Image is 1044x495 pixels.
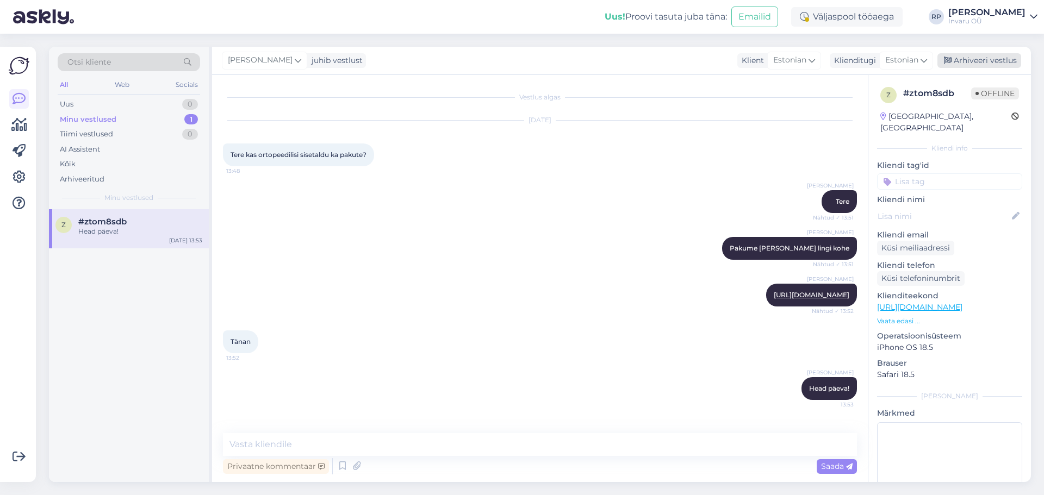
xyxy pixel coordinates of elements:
[830,55,876,66] div: Klienditugi
[877,290,1022,302] p: Klienditeekond
[885,54,918,66] span: Estonian
[877,369,1022,380] p: Safari 18.5
[61,221,66,229] span: z
[903,87,971,100] div: # ztom8sdb
[169,236,202,245] div: [DATE] 13:53
[773,54,806,66] span: Estonian
[877,260,1022,271] p: Kliendi telefon
[836,197,849,205] span: Tere
[877,408,1022,419] p: Märkmed
[813,214,854,222] span: Nähtud ✓ 13:51
[730,244,849,252] span: Pakume [PERSON_NAME] lingi kohe
[877,271,965,286] div: Küsi telefoninumbrit
[774,291,849,299] a: [URL][DOMAIN_NAME]
[877,358,1022,369] p: Brauser
[877,160,1022,171] p: Kliendi tag'id
[737,55,764,66] div: Klient
[877,194,1022,205] p: Kliendi nimi
[60,99,73,110] div: Uus
[812,307,854,315] span: Nähtud ✓ 13:52
[877,342,1022,353] p: iPhone OS 18.5
[60,114,116,125] div: Minu vestlused
[877,330,1022,342] p: Operatsioonisüsteem
[880,111,1011,134] div: [GEOGRAPHIC_DATA], [GEOGRAPHIC_DATA]
[791,7,903,27] div: Väljaspool tööaega
[813,260,854,268] span: Nähtud ✓ 13:51
[231,337,251,346] span: Tänan
[78,227,202,236] div: Head päeva!
[821,461,853,471] span: Saada
[226,167,267,175] span: 13:48
[223,92,857,102] div: Vestlus algas
[937,53,1021,68] div: Arhiveeri vestlus
[807,181,854,190] span: [PERSON_NAME]
[78,217,127,227] span: #ztom8sdb
[877,302,962,312] a: [URL][DOMAIN_NAME]
[9,55,29,76] img: Askly Logo
[877,316,1022,326] p: Vaata edasi ...
[807,275,854,283] span: [PERSON_NAME]
[886,91,891,99] span: z
[731,7,778,27] button: Emailid
[877,229,1022,241] p: Kliendi email
[877,143,1022,153] div: Kliendi info
[67,57,111,68] span: Otsi kliente
[807,368,854,377] span: [PERSON_NAME]
[113,78,132,92] div: Web
[226,354,267,362] span: 13:52
[228,54,293,66] span: [PERSON_NAME]
[948,8,1026,17] div: [PERSON_NAME]
[605,11,625,22] b: Uus!
[182,99,198,110] div: 0
[877,173,1022,190] input: Lisa tag
[948,8,1037,26] a: [PERSON_NAME]Invaru OÜ
[60,144,100,155] div: AI Assistent
[173,78,200,92] div: Socials
[184,114,198,125] div: 1
[807,228,854,236] span: [PERSON_NAME]
[809,384,849,392] span: Head päeva!
[877,241,954,255] div: Küsi meiliaadressi
[929,9,944,24] div: RP
[58,78,70,92] div: All
[605,10,727,23] div: Proovi tasuta juba täna:
[223,115,857,125] div: [DATE]
[60,174,104,185] div: Arhiveeritud
[877,391,1022,401] div: [PERSON_NAME]
[182,129,198,140] div: 0
[971,87,1019,99] span: Offline
[104,193,153,203] span: Minu vestlused
[813,400,854,409] span: 13:53
[948,17,1026,26] div: Invaru OÜ
[231,151,366,159] span: Tere kas ortopeedilisi sisetaldu ka pakute?
[307,55,363,66] div: juhib vestlust
[878,210,1010,222] input: Lisa nimi
[60,159,76,170] div: Kõik
[60,129,113,140] div: Tiimi vestlused
[223,459,329,474] div: Privaatne kommentaar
